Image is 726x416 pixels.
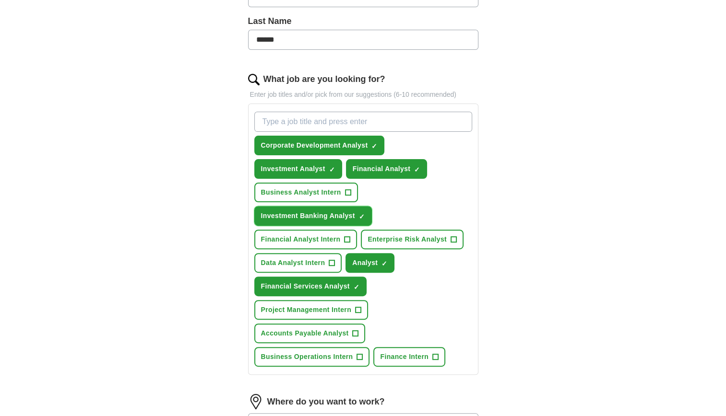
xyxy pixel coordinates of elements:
button: Corporate Development Analyst✓ [254,136,385,155]
span: Analyst [352,258,378,268]
span: Business Analyst Intern [261,187,341,197]
span: ✓ [359,213,365,220]
span: Investment Banking Analyst [261,211,355,221]
button: Financial Services Analyst✓ [254,277,367,296]
button: Financial Analyst✓ [346,159,428,179]
span: Finance Intern [380,352,428,362]
button: Data Analyst Intern [254,253,342,273]
button: Accounts Payable Analyst [254,324,366,343]
span: Corporate Development Analyst [261,140,368,150]
span: Business Operations Intern [261,352,353,362]
span: ✓ [414,166,420,173]
span: ✓ [371,142,377,150]
button: Financial Analyst Intern [254,230,357,249]
label: Where do you want to work? [267,395,385,408]
span: Enterprise Risk Analyst [368,234,447,244]
label: What job are you looking for? [263,73,385,86]
span: ✓ [329,166,335,173]
button: Analyst✓ [345,253,394,273]
span: Investment Analyst [261,164,325,174]
span: Financial Analyst Intern [261,234,341,244]
button: Business Analyst Intern [254,183,358,202]
button: Project Management Intern [254,300,368,320]
span: ✓ [381,260,387,267]
button: Business Operations Intern [254,347,370,367]
span: ✓ [354,283,359,291]
p: Enter job titles and/or pick from our suggestions (6-10 recommended) [248,90,478,100]
span: Financial Services Analyst [261,281,350,291]
span: Financial Analyst [353,164,411,174]
span: Project Management Intern [261,305,351,315]
span: Accounts Payable Analyst [261,328,349,338]
button: Enterprise Risk Analyst [361,230,464,249]
img: search.png [248,74,260,85]
button: Investment Analyst✓ [254,159,342,179]
button: Investment Banking Analyst✓ [254,206,372,226]
input: Type a job title and press enter [254,112,472,132]
img: location.png [248,394,263,409]
label: Last Name [248,15,478,28]
span: Data Analyst Intern [261,258,325,268]
button: Finance Intern [373,347,445,367]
